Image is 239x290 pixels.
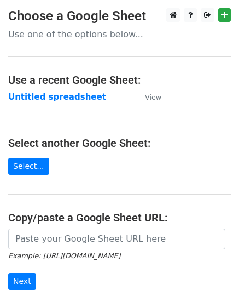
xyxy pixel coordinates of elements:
a: Select... [8,158,49,175]
h3: Choose a Google Sheet [8,8,231,24]
h4: Use a recent Google Sheet: [8,73,231,87]
small: Example: [URL][DOMAIN_NAME] [8,252,120,260]
a: Untitled spreadsheet [8,92,106,102]
small: View [145,93,161,101]
a: View [134,92,161,102]
p: Use one of the options below... [8,29,231,40]
input: Next [8,273,36,290]
input: Paste your Google Sheet URL here [8,229,225,249]
h4: Copy/paste a Google Sheet URL: [8,211,231,224]
h4: Select another Google Sheet: [8,137,231,150]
